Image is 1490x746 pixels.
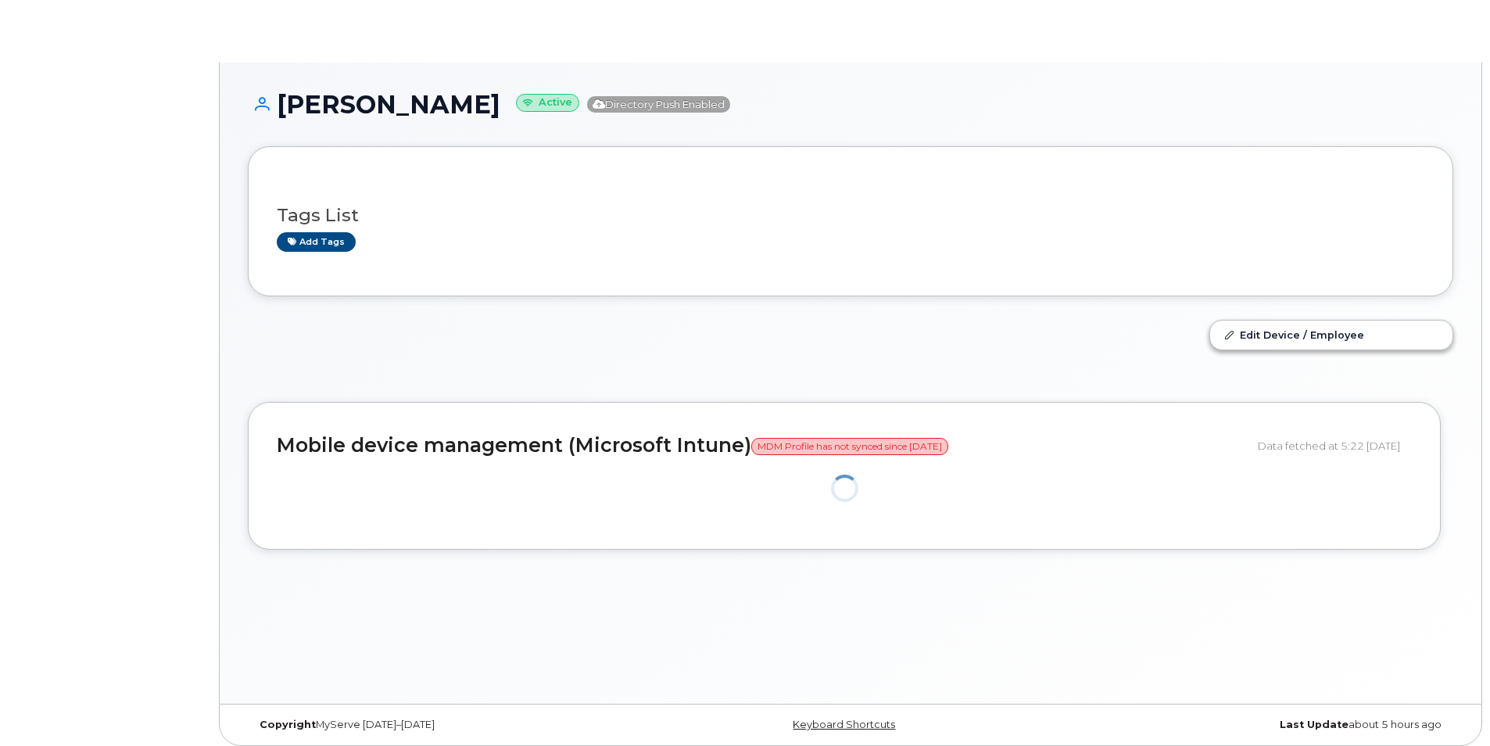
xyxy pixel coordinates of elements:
a: Add tags [277,232,356,252]
div: Data fetched at 5:22 [DATE] [1258,431,1412,461]
span: MDM Profile has not synced since [DATE] [751,438,948,455]
strong: Copyright [260,719,316,730]
h3: Tags List [277,206,1424,225]
span: Directory Push Enabled [587,96,730,113]
small: Active [516,94,579,112]
h2: Mobile device management (Microsoft Intune) [277,435,1246,457]
div: about 5 hours ago [1051,719,1453,731]
strong: Last Update [1280,719,1349,730]
div: MyServe [DATE]–[DATE] [248,719,650,731]
h1: [PERSON_NAME] [248,91,1453,118]
a: Edit Device / Employee [1210,321,1452,349]
a: Keyboard Shortcuts [793,719,895,730]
